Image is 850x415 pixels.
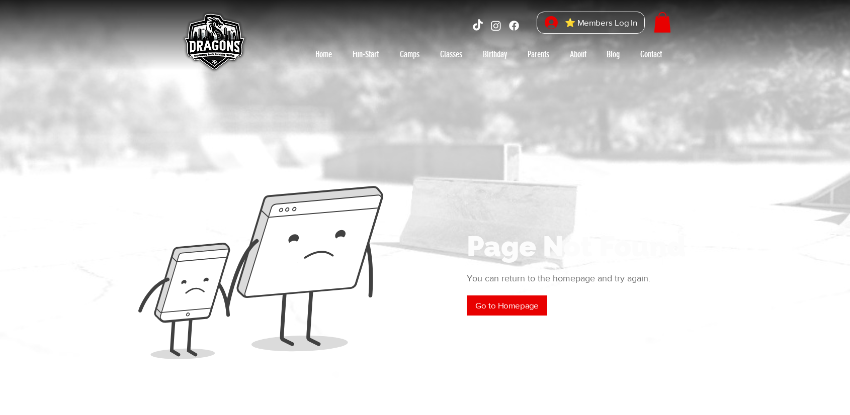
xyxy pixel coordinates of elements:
a: Birthday [473,46,517,62]
span: ⭐ Members Log In [561,15,641,31]
p: Contact [635,46,667,62]
p: Blog [602,46,625,62]
a: Parents [517,46,559,62]
span: Page Not Found [467,230,686,263]
p: About [565,46,591,62]
p: Parents [523,46,554,62]
span: You can return to the homepage and try again. [467,273,650,283]
a: Classes [430,46,473,62]
nav: Site [305,46,672,62]
a: Blog [597,46,630,62]
img: Skate Dragons logo with the slogan 'Empowering Youth, Enriching Families' in Singapore. [179,8,249,78]
p: Camps [395,46,424,62]
a: About [559,46,597,62]
button: ⭐ Members Log In [538,12,644,34]
a: Camps [389,46,430,62]
a: Home [305,46,342,62]
p: Fun-Start [348,46,384,62]
a: Fun-Start [342,46,389,62]
a: Contact [630,46,672,62]
div: Go to Homepage [467,295,547,316]
p: Birthday [478,46,512,62]
p: Home [310,46,337,62]
p: Classes [435,46,467,62]
span: Go to Homepage [475,298,539,314]
svg: 404 Two illustrated screens with sad faces [138,186,383,359]
ul: Social Bar [471,19,521,32]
